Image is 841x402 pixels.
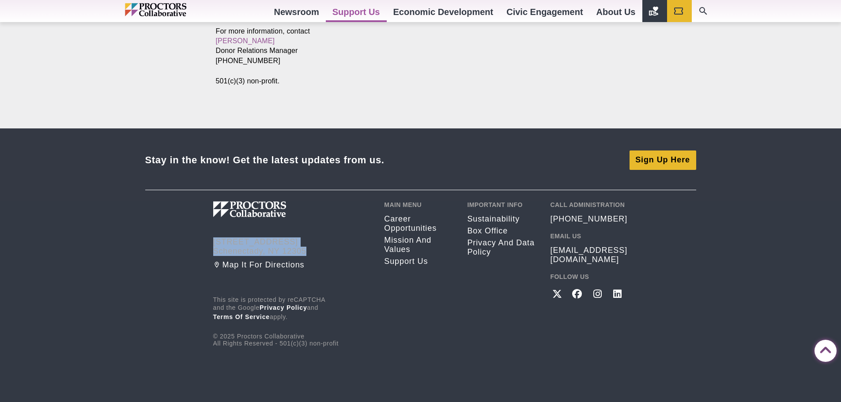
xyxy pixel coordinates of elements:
div: Stay in the know! Get the latest updates from us. [145,154,385,166]
a: [PHONE_NUMBER] [550,214,627,224]
h2: Main Menu [384,201,454,208]
a: Terms of Service [213,313,270,320]
address: [STREET_ADDRESS] Schenectady, NY 12305 [213,237,371,256]
a: Box Office [467,226,537,236]
a: Privacy Policy [260,304,307,311]
a: [EMAIL_ADDRESS][DOMAIN_NAME] [550,246,628,264]
h2: Follow Us [550,273,628,280]
a: Sign Up Here [630,150,696,170]
a: [PERSON_NAME] [216,37,275,45]
a: Mission and Values [384,236,454,254]
a: Support Us [384,257,454,266]
img: Proctors logo [213,201,332,217]
a: Back to Top [815,340,832,358]
a: Career opportunities [384,214,454,233]
p: 501(c)(3) non-profit. [216,76,475,86]
div: © 2025 Proctors Collaborative All Rights Reserved - 501(c)(3) non-profit [213,296,371,347]
h2: Important Info [467,201,537,208]
h2: Call Administration [550,201,628,208]
a: Map it for directions [213,260,371,270]
p: This site is protected by reCAPTCHA and the Google and apply. [213,296,371,322]
p: For more information, contact Donor Relations Manager [PHONE_NUMBER] [216,26,475,65]
h2: Email Us [550,233,628,240]
a: Privacy and Data Policy [467,238,537,257]
img: Proctors logo [125,3,224,16]
a: Sustainability [467,214,537,224]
